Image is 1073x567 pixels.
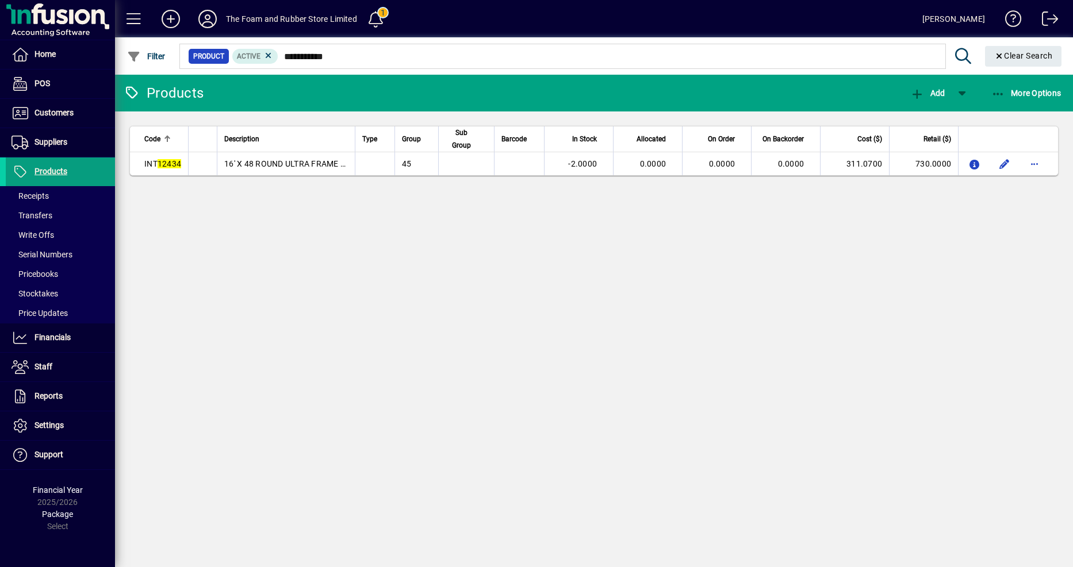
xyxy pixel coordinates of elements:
[1025,155,1044,173] button: More options
[12,230,54,240] span: Write Offs
[35,137,67,146] span: Suppliers
[35,333,71,342] span: Financials
[857,133,882,145] span: Cost ($)
[35,391,63,400] span: Reports
[237,52,260,60] span: Active
[33,485,83,495] span: Financial Year
[778,159,804,168] span: 0.0000
[124,84,204,102] div: Products
[232,49,278,64] mat-chip: Activation Status: Active
[189,9,226,29] button: Profile
[158,159,181,168] em: 12434
[994,51,1053,60] span: Clear Search
[224,133,348,145] div: Description
[224,159,411,168] span: 16' X 48 ROUND ULTRA FRAME POOL (2019)
[568,159,597,168] span: -2.0000
[709,159,735,168] span: 0.0000
[446,126,477,152] span: Sub Group
[402,133,431,145] div: Group
[640,159,666,168] span: 0.0000
[144,133,160,145] span: Code
[35,49,56,59] span: Home
[402,159,412,168] span: 45
[988,83,1064,103] button: More Options
[226,10,357,28] div: The Foam and Rubber Store Limited
[6,323,115,352] a: Financials
[35,421,64,430] span: Settings
[551,133,607,145] div: In Stock
[620,133,676,145] div: Allocated
[42,510,73,519] span: Package
[6,225,115,245] a: Write Offs
[362,133,388,145] div: Type
[6,382,115,411] a: Reports
[907,83,948,103] button: Add
[12,211,52,220] span: Transfers
[708,133,735,145] span: On Order
[446,126,487,152] div: Sub Group
[6,441,115,469] a: Support
[144,159,181,168] span: INT
[6,206,115,225] a: Transfers
[12,250,72,259] span: Serial Numbers
[923,133,951,145] span: Retail ($)
[995,155,1014,173] button: Edit
[6,99,115,128] a: Customers
[922,10,985,28] div: [PERSON_NAME]
[501,133,537,145] div: Barcode
[127,52,166,61] span: Filter
[820,152,889,175] td: 311.0700
[402,133,421,145] span: Group
[689,133,745,145] div: On Order
[758,133,814,145] div: On Backorder
[35,362,52,371] span: Staff
[152,9,189,29] button: Add
[1033,2,1059,40] a: Logout
[124,46,168,67] button: Filter
[6,245,115,264] a: Serial Numbers
[6,186,115,206] a: Receipts
[224,133,259,145] span: Description
[997,2,1022,40] a: Knowledge Base
[35,450,63,459] span: Support
[6,40,115,69] a: Home
[6,70,115,98] a: POS
[6,303,115,323] a: Price Updates
[35,79,50,88] span: POS
[12,308,68,318] span: Price Updates
[12,289,58,298] span: Stocktakes
[637,133,666,145] span: Allocated
[6,128,115,157] a: Suppliers
[12,269,58,279] span: Pricebooks
[985,46,1062,67] button: Clear
[889,152,958,175] td: 730.0000
[572,133,597,145] span: In Stock
[193,51,224,62] span: Product
[12,191,49,200] span: Receipts
[362,133,377,145] span: Type
[35,167,67,176] span: Products
[6,284,115,303] a: Stocktakes
[501,133,527,145] span: Barcode
[6,264,115,284] a: Pricebooks
[910,88,945,98] span: Add
[35,108,74,117] span: Customers
[6,411,115,440] a: Settings
[762,133,804,145] span: On Backorder
[144,133,181,145] div: Code
[6,353,115,381] a: Staff
[991,88,1061,98] span: More Options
